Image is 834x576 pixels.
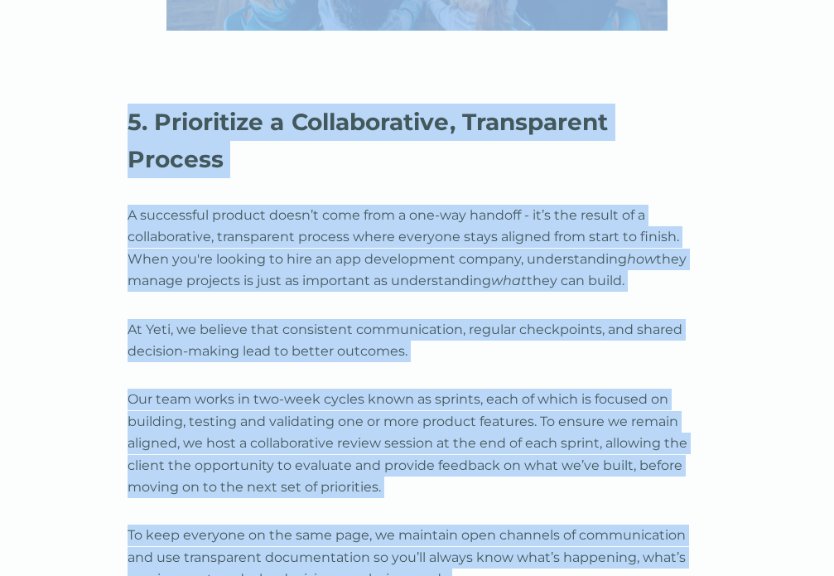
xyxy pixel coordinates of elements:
strong: 5. Prioritize a Collaborative, Transparent Process [128,108,609,173]
p: At Yeti, we believe that consistent communication, regular checkpoints, and shared decision-makin... [128,319,707,363]
p: Our team works in two-week cycles known as sprints, each of which is focused on building, testing... [128,389,707,498]
em: what [491,273,527,288]
em: how [627,251,656,267]
p: A successful product doesn’t come from a one-way handoff - it’s the result of a collaborative, tr... [128,205,707,293]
